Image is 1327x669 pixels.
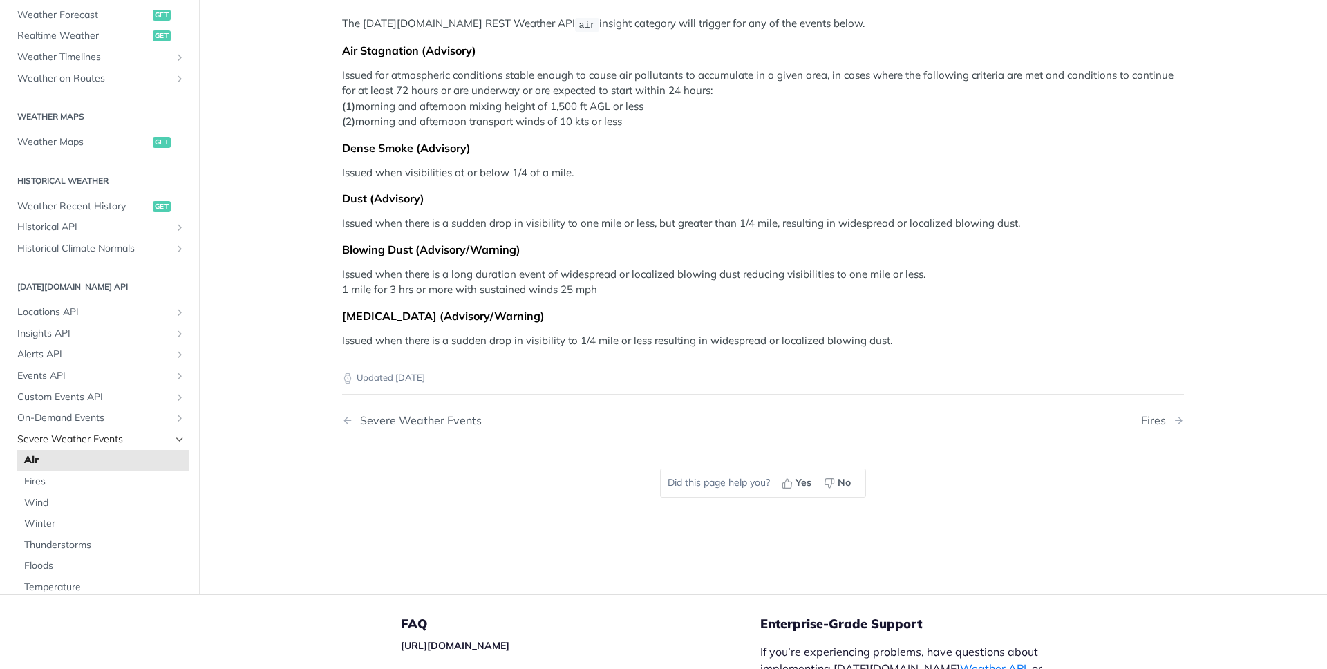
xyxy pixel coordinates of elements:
[1141,414,1173,427] div: Fires
[17,513,189,534] a: Winter
[17,8,149,22] span: Weather Forecast
[17,242,171,256] span: Historical Climate Normals
[401,639,509,652] a: [URL][DOMAIN_NAME]
[10,132,189,153] a: Weather Mapsget
[10,408,189,428] a: On-Demand EventsShow subpages for On-Demand Events
[342,165,1184,181] p: Issued when visibilities at or below 1/4 of a mile.
[10,196,189,217] a: Weather Recent Historyget
[24,517,185,531] span: Winter
[10,366,189,386] a: Events APIShow subpages for Events API
[342,243,1184,256] div: Blowing Dust (Advisory/Warning)
[153,10,171,21] span: get
[174,434,185,445] button: Hide subpages for Severe Weather Events
[17,493,189,513] a: Wind
[24,453,185,467] span: Air
[17,135,149,149] span: Weather Maps
[17,577,189,598] a: Temperature
[17,390,171,404] span: Custom Events API
[796,475,811,490] span: Yes
[660,469,866,498] div: Did this page help you?
[17,369,171,383] span: Events API
[174,307,185,318] button: Show subpages for Locations API
[342,267,1184,298] p: Issued when there is a long duration event of widespread or localized blowing dust reducing visib...
[17,327,171,341] span: Insights API
[342,141,1184,155] div: Dense Smoke (Advisory)
[17,29,149,43] span: Realtime Weather
[174,243,185,254] button: Show subpages for Historical Climate Normals
[1141,414,1184,427] a: Next Page: Fires
[10,429,189,450] a: Severe Weather EventsHide subpages for Severe Weather Events
[10,238,189,259] a: Historical Climate NormalsShow subpages for Historical Climate Normals
[24,538,185,552] span: Thunderstorms
[10,47,189,68] a: Weather TimelinesShow subpages for Weather Timelines
[153,201,171,212] span: get
[17,220,171,234] span: Historical API
[174,413,185,424] button: Show subpages for On-Demand Events
[10,175,189,187] h2: Historical Weather
[838,475,851,490] span: No
[24,496,185,510] span: Wind
[17,305,171,319] span: Locations API
[342,191,1184,205] div: Dust (Advisory)
[174,370,185,381] button: Show subpages for Events API
[342,309,1184,323] div: [MEDICAL_DATA] (Advisory/Warning)
[174,52,185,63] button: Show subpages for Weather Timelines
[342,216,1184,232] p: Issued when there is a sudden drop in visibility to one mile or less, but greater than 1/4 mile, ...
[342,400,1184,441] nav: Pagination Controls
[174,392,185,403] button: Show subpages for Custom Events API
[342,414,703,427] a: Previous Page: Severe Weather Events
[342,333,1184,349] p: Issued when there is a sudden drop in visibility to 1/4 mile or less resulting in widespread or l...
[342,115,355,128] strong: (2)
[174,349,185,360] button: Show subpages for Alerts API
[153,137,171,148] span: get
[17,535,189,556] a: Thunderstorms
[24,475,185,489] span: Fires
[174,328,185,339] button: Show subpages for Insights API
[10,111,189,123] h2: Weather Maps
[17,471,189,492] a: Fires
[342,16,1184,32] p: The [DATE][DOMAIN_NAME] REST Weather API insight category will trigger for any of the events below.
[24,559,185,573] span: Floods
[578,19,595,30] span: air
[819,473,858,493] button: No
[153,30,171,41] span: get
[760,616,1084,632] h5: Enterprise-Grade Support
[10,5,189,26] a: Weather Forecastget
[17,556,189,576] a: Floods
[17,50,171,64] span: Weather Timelines
[342,100,355,113] strong: (1)
[10,217,189,238] a: Historical APIShow subpages for Historical API
[17,450,189,471] a: Air
[10,302,189,323] a: Locations APIShow subpages for Locations API
[342,68,1184,130] p: Issued for atmospheric conditions stable enough to cause air pollutants to accumulate in a given ...
[17,72,171,86] span: Weather on Routes
[401,616,760,632] h5: FAQ
[10,387,189,408] a: Custom Events APIShow subpages for Custom Events API
[10,344,189,365] a: Alerts APIShow subpages for Alerts API
[10,323,189,344] a: Insights APIShow subpages for Insights API
[342,371,1184,385] p: Updated [DATE]
[353,414,482,427] div: Severe Weather Events
[174,222,185,233] button: Show subpages for Historical API
[17,200,149,214] span: Weather Recent History
[17,411,171,425] span: On-Demand Events
[24,581,185,594] span: Temperature
[174,73,185,84] button: Show subpages for Weather on Routes
[10,26,189,46] a: Realtime Weatherget
[10,281,189,293] h2: [DATE][DOMAIN_NAME] API
[17,348,171,361] span: Alerts API
[17,433,171,446] span: Severe Weather Events
[10,68,189,89] a: Weather on RoutesShow subpages for Weather on Routes
[777,473,819,493] button: Yes
[342,44,1184,57] div: Air Stagnation (Advisory)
